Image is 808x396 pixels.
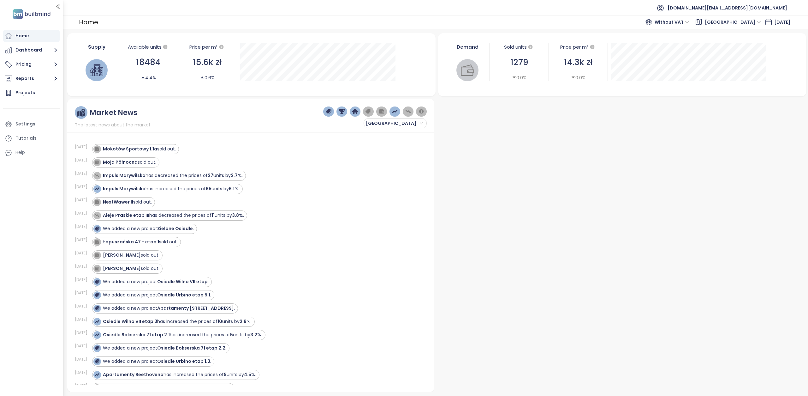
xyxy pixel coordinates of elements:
img: icon [95,372,99,377]
img: house [90,64,103,77]
div: [DATE] [75,171,91,176]
div: sold out. [103,146,176,152]
img: icon [95,293,99,297]
strong: [PERSON_NAME] [103,252,141,258]
div: Demand [449,43,487,51]
img: icon [95,319,99,324]
div: [DATE] [75,343,91,349]
img: icon [95,240,99,244]
div: [DATE] [75,317,91,322]
div: Help [3,146,60,159]
img: icon [95,306,99,310]
div: sold out. [103,252,159,259]
div: We added a new project . [103,292,211,298]
div: Help [15,149,25,156]
div: Settings [15,120,35,128]
img: price-tag-grey.png [365,109,371,114]
div: Home [79,16,98,28]
img: wallet-dark-grey.png [379,109,384,114]
div: 0.6% [200,74,215,81]
img: icon [95,213,99,217]
div: has increased the prices of units by . [103,186,240,192]
span: caret-down [571,75,575,80]
div: Available units [122,43,175,51]
strong: 5 [230,332,233,338]
div: [DATE] [75,303,91,309]
img: icon [95,186,99,191]
strong: Moja Północna [103,159,138,165]
strong: 2.8% [240,318,251,325]
strong: 9 [224,371,227,378]
img: information-circle.png [419,109,424,114]
div: has decreased the prices of units by . [103,212,244,219]
div: [DATE] [75,264,91,269]
strong: [PERSON_NAME] [103,265,141,271]
img: icon [95,147,99,151]
div: We added a new project . [103,305,235,312]
strong: Łopuszańska 47 - etap 1 [103,239,159,245]
strong: Osiedle Urbino etap 5.1 [157,292,210,298]
div: [DATE] [75,330,91,336]
strong: Osiedle Wilno VII etap [157,278,208,285]
img: icon [95,332,99,337]
div: Home [15,32,29,40]
div: 0.0% [512,74,526,81]
div: sold out. [103,239,178,245]
div: [DATE] [75,250,91,256]
a: Home [3,30,60,42]
strong: 4.5% [244,371,255,378]
div: Price per m² [189,43,217,51]
img: icon [95,266,99,271]
strong: NextWawer II [103,199,133,205]
div: [DATE] [75,210,91,216]
div: 4.4% [141,74,156,81]
div: Supply [78,43,116,51]
strong: 11 [211,212,215,218]
div: We added a new project . [103,358,211,365]
div: [DATE] [75,197,91,203]
img: price-decreases.png [405,109,411,114]
div: We added a new project . [103,278,209,285]
button: Pricing [3,58,60,71]
div: has decreased the prices of units by . [103,172,243,179]
span: [DATE] [774,19,790,25]
img: icon [95,173,99,178]
div: We added a new project . [103,345,226,351]
img: ruler [77,109,85,117]
strong: Impuls Marywilska [103,186,146,192]
span: Without VAT [655,17,689,27]
strong: Osiedle Urbino etap 1.3 [157,358,210,364]
strong: 3.2% [250,332,261,338]
strong: 27 [208,172,213,179]
img: price-tag-dark-blue.png [326,109,331,114]
span: caret-down [512,75,516,80]
div: has increased the prices of units by . [103,318,252,325]
a: Settings [3,118,60,131]
div: [DATE] [75,356,91,362]
strong: Aleje Praskie etap III [103,212,149,218]
div: has increased the prices of units by . [103,332,262,338]
img: icon [95,253,99,257]
strong: Zielone Osiedle [157,225,193,232]
div: [DATE] [75,370,91,375]
strong: 2.7% [231,172,242,179]
div: 14.3k zł [552,56,604,69]
div: sold out. [103,265,159,272]
div: Sold units [493,43,545,51]
img: icon [95,200,99,204]
img: icon [95,279,99,284]
strong: Osiedle Bokserska 71 etap 2.2 [157,345,225,351]
span: caret-up [141,75,145,80]
img: logo [11,8,52,21]
div: Market News [90,109,137,117]
div: Price per m² [552,43,604,51]
img: icon [95,160,99,164]
div: sold out. [103,159,156,166]
button: Dashboard [3,44,60,57]
strong: 65 [206,186,211,192]
strong: 6.1% [229,186,239,192]
strong: 3.8% [232,212,243,218]
div: 18484 [122,56,175,69]
span: Warszawa [366,119,423,128]
img: home-dark-blue.png [352,109,358,114]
